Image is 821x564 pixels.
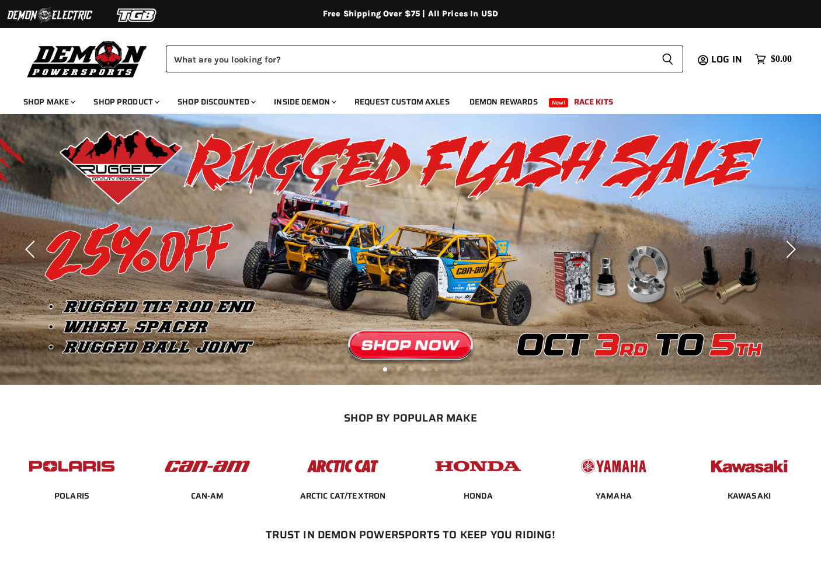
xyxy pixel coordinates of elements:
[85,90,166,114] a: Shop Product
[15,85,789,114] ul: Main menu
[346,90,458,114] a: Request Custom Axles
[728,490,771,501] a: KAWASAKI
[166,46,683,72] form: Product
[433,448,524,484] img: POPULAR_MAKE_logo_4_4923a504-4bac-4306-a1be-165a52280178.jpg
[771,54,792,65] span: $0.00
[15,90,82,114] a: Shop Make
[28,528,794,541] h2: Trust In Demon Powersports To Keep You Riding!
[422,367,426,371] li: Page dot 4
[396,367,400,371] li: Page dot 2
[26,448,117,484] img: POPULAR_MAKE_logo_2_dba48cf1-af45-46d4-8f73-953a0f002620.jpg
[93,4,181,26] img: TGB Logo 2
[711,52,742,67] span: Log in
[749,51,798,68] a: $0.00
[568,448,659,484] img: POPULAR_MAKE_logo_5_20258e7f-293c-4aac-afa8-159eaa299126.jpg
[166,46,652,72] input: Search
[300,490,386,501] a: ARCTIC CAT/TEXTRON
[6,4,93,26] img: Demon Electric Logo 2
[54,490,89,501] a: POLARIS
[409,367,413,371] li: Page dot 3
[300,490,386,502] span: ARCTIC CAT/TEXTRON
[169,90,263,114] a: Shop Discounted
[596,490,632,501] a: YAMAHA
[728,490,771,502] span: KAWASAKI
[23,38,151,79] img: Demon Powersports
[549,98,569,107] span: New!
[565,90,622,114] a: Race Kits
[162,448,253,484] img: POPULAR_MAKE_logo_1_adc20308-ab24-48c4-9fac-e3c1a623d575.jpg
[434,367,439,371] li: Page dot 5
[297,448,388,484] img: POPULAR_MAKE_logo_3_027535af-6171-4c5e-a9bc-f0eccd05c5d6.jpg
[596,490,632,502] span: YAMAHA
[20,238,44,261] button: Previous
[464,490,493,502] span: HONDA
[191,490,224,501] a: CAN-AM
[461,90,547,114] a: Demon Rewards
[54,490,89,502] span: POLARIS
[464,490,493,501] a: HONDA
[704,448,795,484] img: POPULAR_MAKE_logo_6_76e8c46f-2d1e-4ecc-b320-194822857d41.jpg
[265,90,343,114] a: Inside Demon
[15,412,807,424] h2: SHOP BY POPULAR MAKE
[706,54,749,65] a: Log in
[777,238,801,261] button: Next
[383,367,387,371] li: Page dot 1
[191,490,224,502] span: CAN-AM
[652,46,683,72] button: Search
